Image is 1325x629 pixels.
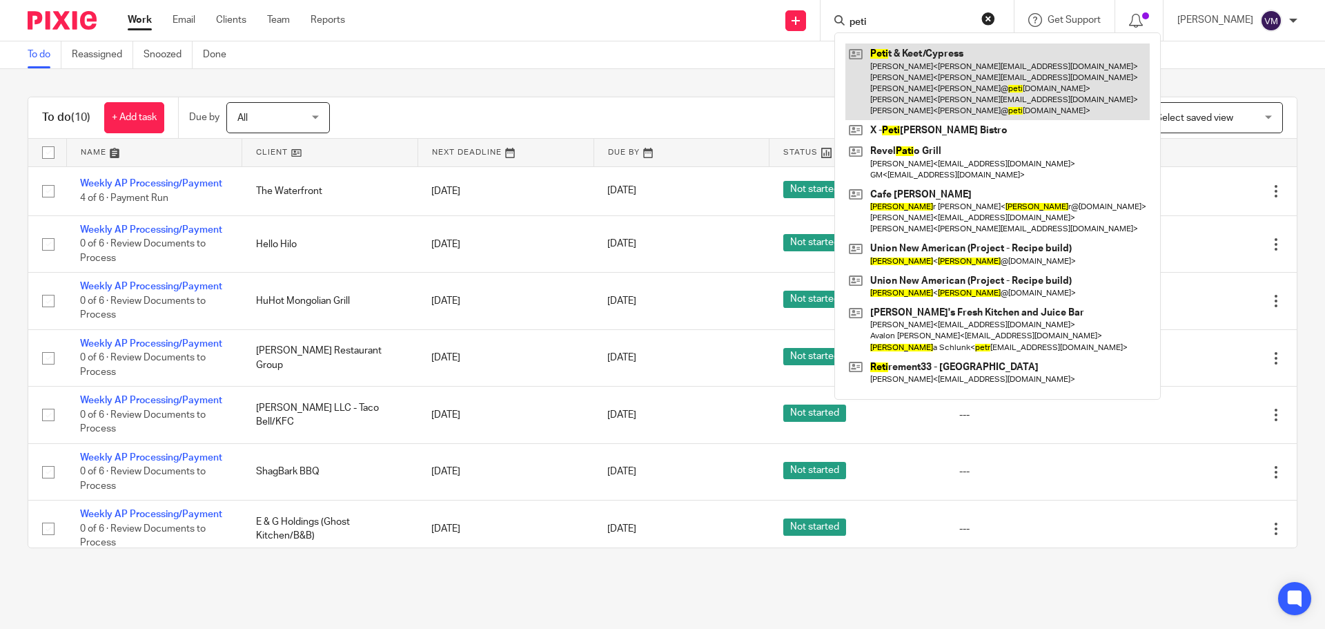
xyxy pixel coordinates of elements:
button: Clear [981,12,995,26]
td: [PERSON_NAME] Restaurant Group [242,329,418,386]
a: To do [28,41,61,68]
p: Due by [189,110,219,124]
a: Team [267,13,290,27]
td: [PERSON_NAME] LLC - Taco Bell/KFC [242,387,418,443]
div: --- [959,465,1108,478]
p: [PERSON_NAME] [1177,13,1253,27]
h1: To do [42,110,90,125]
span: [DATE] [607,296,636,306]
td: [DATE] [418,329,593,386]
span: 0 of 6 · Review Documents to Process [80,467,206,491]
td: [DATE] [418,387,593,443]
span: Not started [783,348,846,365]
a: Weekly AP Processing/Payment [80,282,222,291]
td: [DATE] [418,273,593,329]
span: Not started [783,234,846,251]
input: Search [848,17,972,29]
img: Pixie [28,11,97,30]
td: E & G Holdings (Ghost Kitchen/B&B) [242,501,418,557]
span: [DATE] [607,410,636,420]
span: 0 of 6 · Review Documents to Process [80,524,206,548]
a: Weekly AP Processing/Payment [80,179,222,188]
a: Weekly AP Processing/Payment [80,510,222,519]
a: Weekly AP Processing/Payment [80,396,222,405]
td: Hello Hilo [242,215,418,272]
span: [DATE] [607,240,636,249]
span: Select saved view [1156,113,1233,123]
a: Done [203,41,237,68]
td: [DATE] [418,215,593,272]
span: Not started [783,405,846,422]
a: Clients [216,13,246,27]
a: Weekly AP Processing/Payment [80,339,222,349]
a: Snoozed [144,41,193,68]
span: [DATE] [607,186,636,196]
span: 0 of 6 · Review Documents to Process [80,240,206,264]
span: 0 of 6 · Review Documents to Process [80,296,206,320]
td: [DATE] [418,501,593,557]
td: HuHot Mongolian Grill [242,273,418,329]
span: 4 of 6 · Payment Run [80,193,168,203]
span: [DATE] [607,524,636,534]
a: Email [173,13,195,27]
span: All [237,113,248,123]
span: Not started [783,519,846,536]
span: Not started [783,181,846,198]
a: Reassigned [72,41,133,68]
a: Reports [311,13,345,27]
span: (10) [71,112,90,123]
span: 0 of 6 · Review Documents to Process [80,410,206,434]
a: Weekly AP Processing/Payment [80,225,222,235]
td: The Waterfront [242,166,418,215]
span: Not started [783,291,846,308]
span: Not started [783,462,846,479]
span: 0 of 6 · Review Documents to Process [80,353,206,377]
a: Work [128,13,152,27]
td: [DATE] [418,443,593,500]
td: ShagBark BBQ [242,443,418,500]
span: Get Support [1048,15,1101,25]
span: [DATE] [607,354,636,363]
div: --- [959,408,1108,422]
div: --- [959,522,1108,536]
a: Weekly AP Processing/Payment [80,453,222,463]
td: [DATE] [418,166,593,215]
a: + Add task [104,102,164,133]
span: [DATE] [607,467,636,476]
img: svg%3E [1260,10,1282,32]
